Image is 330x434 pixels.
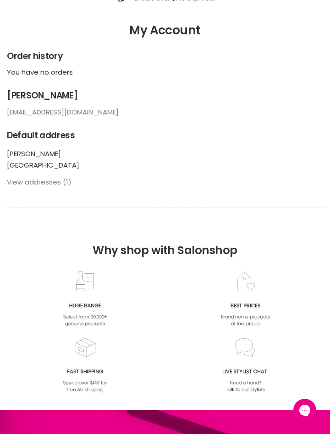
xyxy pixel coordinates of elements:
[219,271,272,328] img: prices.jpg
[7,130,323,141] h2: Default address
[59,271,111,328] img: range2_8cf790d4-220e-469f-917d-a18fed3854b6.jpg
[219,337,272,394] img: chat_c0a1c8f7-3133-4fc6-855f-7264552747f6.jpg
[7,68,323,76] p: You have no orders
[7,177,71,187] a: View addresses (1)
[5,207,325,271] h2: Why shop with Salonshop
[7,107,119,117] a: [EMAIL_ADDRESS][DOMAIN_NAME]
[7,161,323,169] li: [GEOGRAPHIC_DATA]
[7,150,323,157] li: [PERSON_NAME]
[59,337,111,394] img: fast.jpg
[7,91,323,101] h2: [PERSON_NAME]
[7,51,323,61] h2: Order history
[7,23,323,37] h1: My Account
[289,396,321,425] iframe: Gorgias live chat messenger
